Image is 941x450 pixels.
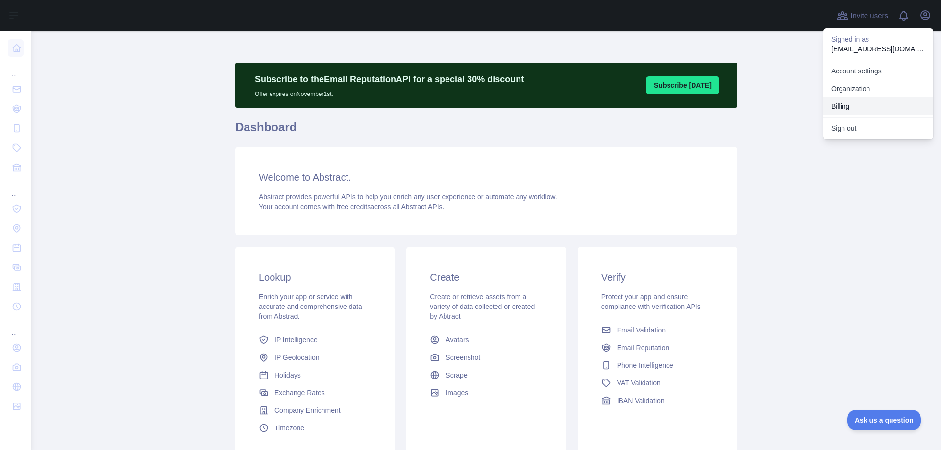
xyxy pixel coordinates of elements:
[8,317,24,337] div: ...
[430,270,542,284] h3: Create
[831,44,925,54] p: [EMAIL_ADDRESS][DOMAIN_NAME]
[823,62,933,80] a: Account settings
[446,335,469,345] span: Avatars
[255,72,524,86] p: Subscribe to the Email Reputation API for a special 30 % discount
[597,321,718,339] a: Email Validation
[597,339,718,356] a: Email Reputation
[426,384,546,402] a: Images
[430,293,535,320] span: Create or retrieve assets from a variety of data collected or created by Abtract
[617,378,661,388] span: VAT Validation
[259,293,362,320] span: Enrich your app or service with accurate and comprehensive data from Abstract
[259,193,557,201] span: Abstract provides powerful APIs to help you enrich any user experience or automate any workflow.
[426,349,546,366] a: Screenshot
[259,170,714,184] h3: Welcome to Abstract.
[601,293,701,310] span: Protect your app and ensure compliance with verification APIs
[835,8,890,24] button: Invite users
[255,349,375,366] a: IP Geolocation
[8,59,24,78] div: ...
[255,419,375,437] a: Timezone
[8,178,24,198] div: ...
[337,203,371,211] span: free credits
[255,366,375,384] a: Holidays
[597,374,718,392] a: VAT Validation
[274,388,325,398] span: Exchange Rates
[601,270,714,284] h3: Verify
[274,370,301,380] span: Holidays
[259,270,371,284] h3: Lookup
[255,384,375,402] a: Exchange Rates
[847,410,921,430] iframe: Toggle Customer Support
[446,353,480,362] span: Screenshot
[597,356,718,374] a: Phone Intelligence
[426,331,546,349] a: Avatars
[274,353,320,362] span: IP Geolocation
[823,80,933,97] a: Organization
[255,402,375,419] a: Company Enrichment
[597,392,718,409] a: IBAN Validation
[274,335,318,345] span: IP Intelligence
[831,34,925,44] p: Signed in as
[617,396,665,405] span: IBAN Validation
[617,343,669,353] span: Email Reputation
[235,119,737,143] h1: Dashboard
[259,203,444,211] span: Your account comes with across all Abstract APIs.
[446,388,468,398] span: Images
[274,423,304,433] span: Timezone
[274,405,341,415] span: Company Enrichment
[426,366,546,384] a: Scrape
[617,325,666,335] span: Email Validation
[823,97,933,115] button: Billing
[646,76,719,94] button: Subscribe [DATE]
[255,86,524,98] p: Offer expires on November 1st.
[850,10,888,22] span: Invite users
[823,119,933,137] button: Sign out
[255,331,375,349] a: IP Intelligence
[446,370,467,380] span: Scrape
[617,360,673,370] span: Phone Intelligence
